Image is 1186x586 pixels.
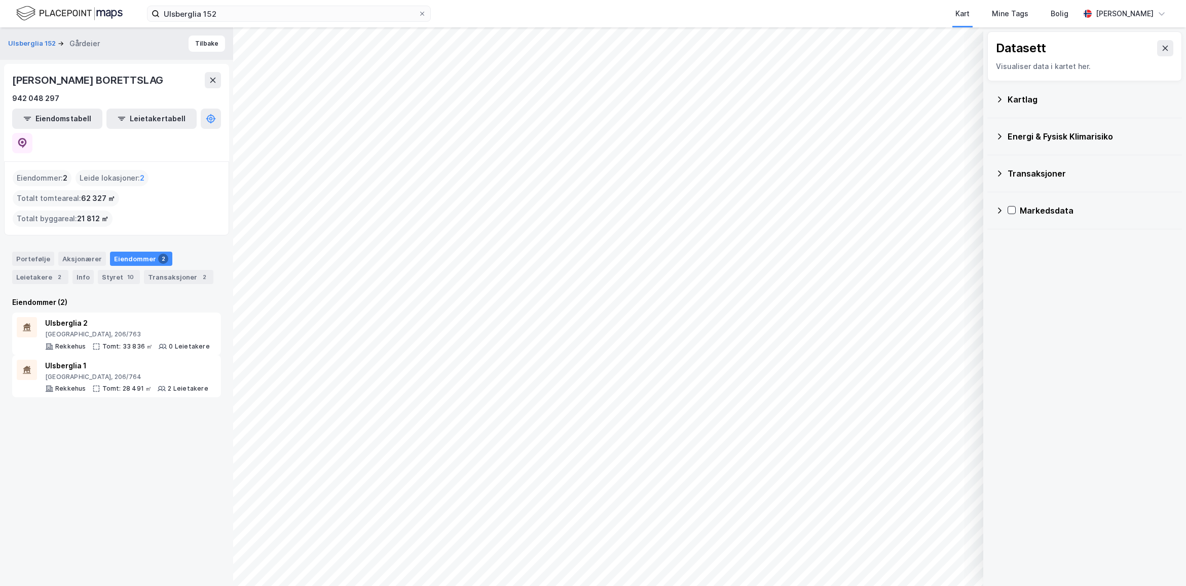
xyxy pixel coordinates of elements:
[72,270,94,284] div: Info
[98,270,140,284] div: Styret
[12,92,59,105] div: 942 048 297
[58,252,106,266] div: Aksjonærer
[13,211,113,227] div: Totalt byggareal :
[12,72,165,88] div: [PERSON_NAME] BORETTSLAG
[1135,537,1186,586] div: Kontrollprogram for chat
[1020,204,1174,217] div: Markedsdata
[102,342,153,351] div: Tomt: 33 836 ㎡
[12,252,54,266] div: Portefølje
[12,296,221,308] div: Eiendommer (2)
[8,39,58,49] button: Ulsberglia 152
[955,8,970,20] div: Kart
[45,373,208,381] div: [GEOGRAPHIC_DATA], 206/764
[13,170,71,186] div: Eiendommer :
[1135,537,1186,586] iframe: Chat Widget
[158,254,168,264] div: 2
[996,60,1173,73] div: Visualiser data i kartet her.
[55,342,86,351] div: Rekkehus
[13,190,119,206] div: Totalt tomteareal :
[12,270,68,284] div: Leietakere
[110,252,172,266] div: Eiendommer
[63,172,67,184] span: 2
[69,38,100,50] div: Gårdeier
[12,109,102,129] button: Eiendomstabell
[81,192,115,204] span: 62 327 ㎡
[102,385,152,393] div: Tomt: 28 491 ㎡
[144,270,213,284] div: Transaksjoner
[1008,130,1174,143] div: Energi & Fysisk Klimarisiko
[45,330,210,338] div: [GEOGRAPHIC_DATA], 206/763
[169,342,209,351] div: 0 Leietakere
[140,172,144,184] span: 2
[77,213,108,225] span: 21 812 ㎡
[106,109,197,129] button: Leietakertabell
[125,272,136,282] div: 10
[45,360,208,372] div: Ulsberglia 1
[199,272,209,282] div: 2
[1051,8,1068,20] div: Bolig
[160,6,418,21] input: Søk på adresse, matrikkel, gårdeiere, leietakere eller personer
[16,5,123,22] img: logo.f888ab2527a4732fd821a326f86c7f29.svg
[1096,8,1154,20] div: [PERSON_NAME]
[1008,167,1174,180] div: Transaksjoner
[996,40,1046,56] div: Datasett
[55,385,86,393] div: Rekkehus
[189,36,225,52] button: Tilbake
[45,317,210,329] div: Ulsberglia 2
[168,385,208,393] div: 2 Leietakere
[1008,93,1174,106] div: Kartlag
[54,272,64,282] div: 2
[992,8,1028,20] div: Mine Tags
[76,170,149,186] div: Leide lokasjoner :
